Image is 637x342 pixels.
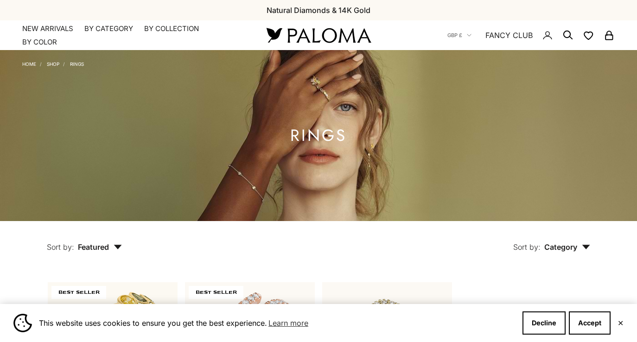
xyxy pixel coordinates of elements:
span: GBP £ [447,31,462,39]
span: Featured [78,242,122,252]
button: Accept [569,311,611,335]
a: Learn more [267,316,310,330]
a: Shop [47,61,59,67]
span: BEST SELLER [51,286,106,299]
span: BEST SELLER [189,286,243,299]
button: Sort by: Category [492,221,612,260]
a: Rings [70,61,84,67]
span: Sort by: [513,242,541,252]
p: Natural Diamonds & 14K Gold [267,4,370,16]
nav: Secondary navigation [447,20,615,50]
img: Cookie banner [13,314,32,332]
a: Home [22,61,36,67]
span: Category [544,242,590,252]
span: This website uses cookies to ensure you get the best experience. [39,316,515,330]
span: Sort by: [47,242,74,252]
h1: Rings [290,130,347,141]
a: NEW ARRIVALS [22,24,73,33]
summary: By Category [84,24,133,33]
button: Decline [522,311,566,335]
nav: Breadcrumb [22,59,84,67]
button: Sort by: Featured [25,221,143,260]
summary: By Color [22,38,57,47]
summary: By Collection [144,24,199,33]
nav: Primary navigation [22,24,244,47]
a: FANCY CLUB [485,29,533,41]
button: Close [618,320,624,326]
button: GBP £ [447,31,471,39]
